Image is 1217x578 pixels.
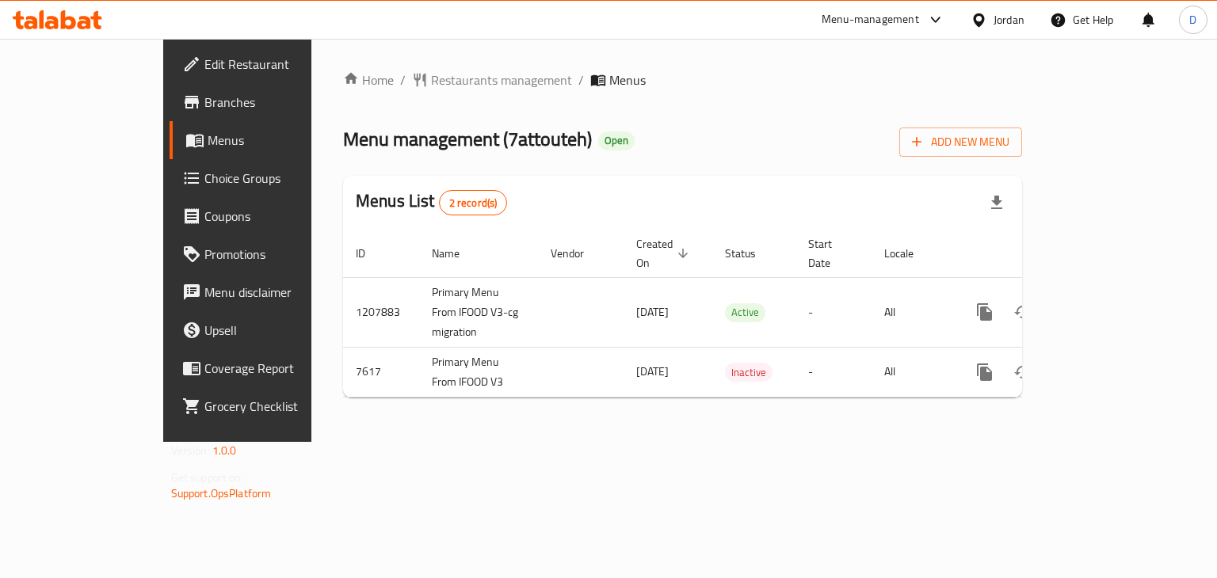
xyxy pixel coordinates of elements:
[208,131,354,150] span: Menus
[356,189,507,215] h2: Menus List
[170,197,367,235] a: Coupons
[170,45,367,83] a: Edit Restaurant
[966,353,1004,391] button: more
[400,70,406,89] li: /
[1004,353,1042,391] button: Change Status
[170,311,367,349] a: Upsell
[343,121,592,157] span: Menu management ( 7attouteh )
[343,70,394,89] a: Home
[204,321,354,340] span: Upsell
[204,397,354,416] span: Grocery Checklist
[171,440,210,461] span: Version:
[432,244,480,263] span: Name
[343,70,1022,89] nav: breadcrumb
[872,277,953,347] td: All
[884,244,934,263] span: Locale
[966,293,1004,331] button: more
[578,70,584,89] li: /
[343,347,419,397] td: 7617
[822,10,919,29] div: Menu-management
[204,169,354,188] span: Choice Groups
[343,277,419,347] td: 1207883
[343,230,1131,397] table: enhanced table
[419,277,538,347] td: Primary Menu From IFOOD V3-cg migration
[725,363,773,382] div: Inactive
[551,244,605,263] span: Vendor
[412,70,572,89] a: Restaurants management
[795,347,872,397] td: -
[636,234,693,272] span: Created On
[725,303,765,321] span: Active
[808,234,853,272] span: Start Date
[171,483,272,504] a: Support.OpsPlatform
[170,273,367,311] a: Menu disclaimer
[170,159,367,197] a: Choice Groups
[204,93,354,112] span: Branches
[204,359,354,378] span: Coverage Report
[725,303,765,322] div: Active
[204,207,354,226] span: Coupons
[440,196,507,211] span: 2 record(s)
[431,70,572,89] span: Restaurants management
[170,121,367,159] a: Menus
[1189,11,1196,29] span: D
[994,11,1024,29] div: Jordan
[899,127,1022,157] button: Add New Menu
[598,134,635,147] span: Open
[204,55,354,74] span: Edit Restaurant
[212,440,237,461] span: 1.0.0
[636,361,669,382] span: [DATE]
[725,244,776,263] span: Status
[439,190,508,215] div: Total records count
[204,283,354,302] span: Menu disclaimer
[725,363,773,382] span: Inactive
[356,244,386,263] span: ID
[636,302,669,322] span: [DATE]
[598,131,635,150] div: Open
[419,347,538,397] td: Primary Menu From IFOOD V3
[170,235,367,273] a: Promotions
[204,245,354,264] span: Promotions
[170,83,367,121] a: Branches
[1004,293,1042,331] button: Change Status
[953,230,1131,278] th: Actions
[978,184,1016,222] div: Export file
[795,277,872,347] td: -
[872,347,953,397] td: All
[170,349,367,387] a: Coverage Report
[609,70,646,89] span: Menus
[912,132,1009,152] span: Add New Menu
[170,387,367,425] a: Grocery Checklist
[171,467,244,488] span: Get support on:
